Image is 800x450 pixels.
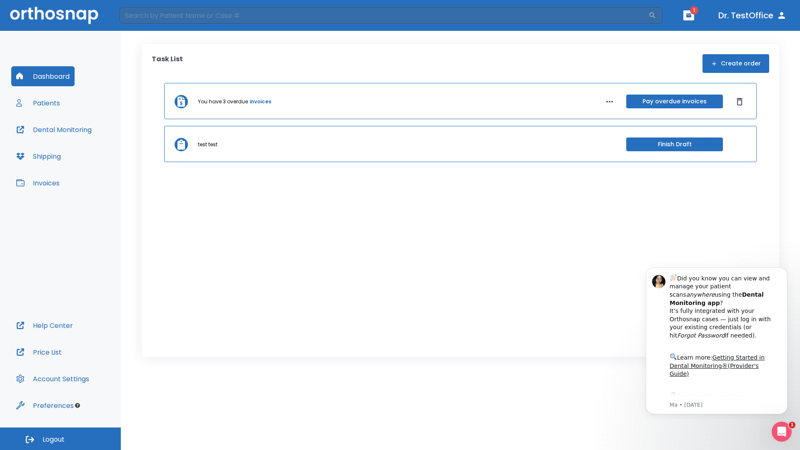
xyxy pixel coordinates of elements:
[789,422,795,428] span: 1
[11,93,65,113] button: Patients
[141,13,148,20] button: Dismiss notification
[152,54,183,73] p: Task List
[119,7,648,24] input: Search by Patient Name or Case #
[11,369,94,389] button: Account Settings
[633,260,800,419] iframe: Intercom notifications message
[198,141,217,148] p: test test
[10,7,98,24] img: Orthosnap
[733,95,746,108] button: Dismiss
[11,395,79,415] button: Preferences
[11,173,65,193] button: Invoices
[36,133,110,148] a: App Store
[74,402,81,409] div: Tooltip anchor
[11,66,75,86] button: Dashboard
[198,98,248,105] p: You have 3 overdue
[626,95,723,108] button: Pay overdue invoices
[772,422,792,442] iframe: Intercom live chat
[11,120,97,140] button: Dental Monitoring
[42,435,65,444] span: Logout
[715,8,790,23] button: Dr. TestOffice
[36,141,141,149] p: Message from Ma, sent 6w ago
[11,342,67,362] button: Price List
[702,54,769,73] button: Create order
[626,137,723,151] button: Finish Draft
[11,315,78,335] button: Help Center
[11,146,66,166] button: Shipping
[690,6,698,15] span: 1
[250,98,271,105] a: invoices
[36,131,141,173] div: Download the app: | ​ Let us know if you need help getting started!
